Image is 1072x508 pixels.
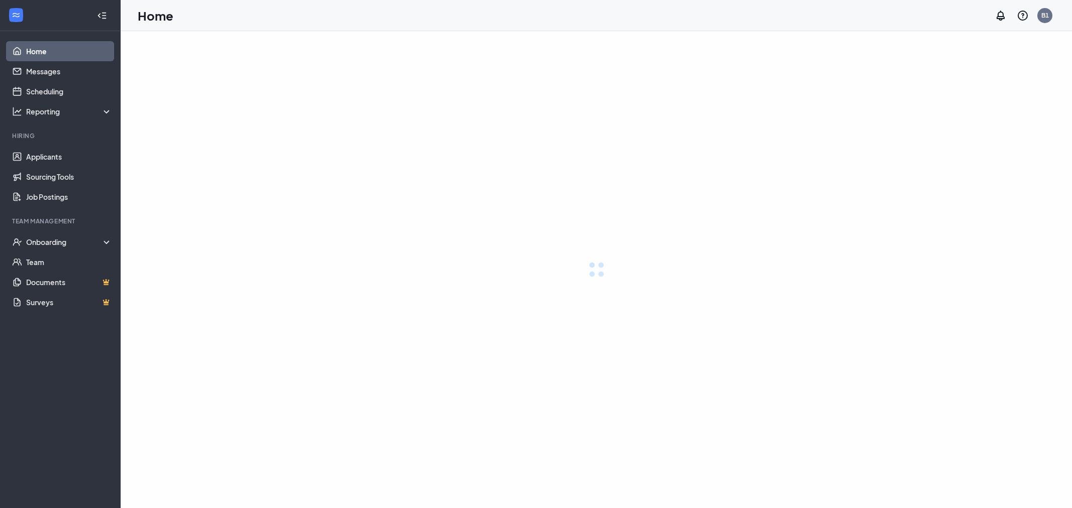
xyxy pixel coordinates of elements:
[11,10,21,20] svg: WorkstreamLogo
[26,167,112,187] a: Sourcing Tools
[1017,10,1029,22] svg: QuestionInfo
[26,272,112,292] a: DocumentsCrown
[26,147,112,167] a: Applicants
[26,237,113,247] div: Onboarding
[12,106,22,116] svg: Analysis
[97,11,107,21] svg: Collapse
[26,106,113,116] div: Reporting
[26,252,112,272] a: Team
[12,237,22,247] svg: UserCheck
[26,61,112,81] a: Messages
[138,7,173,24] h1: Home
[26,81,112,101] a: Scheduling
[26,292,112,312] a: SurveysCrown
[12,217,110,225] div: Team Management
[995,10,1007,22] svg: Notifications
[26,187,112,207] a: Job Postings
[26,41,112,61] a: Home
[12,132,110,140] div: Hiring
[1041,11,1049,20] div: B1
